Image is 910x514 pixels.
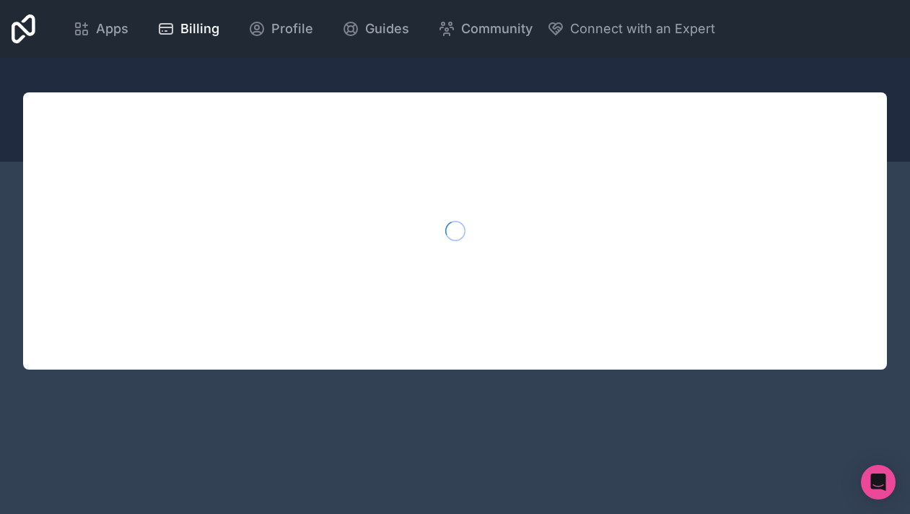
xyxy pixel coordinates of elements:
a: Guides [331,13,421,45]
button: Connect with an Expert [547,19,715,39]
span: Apps [96,19,128,39]
a: Community [426,13,544,45]
a: Apps [61,13,140,45]
span: Guides [365,19,409,39]
span: Community [461,19,533,39]
span: Profile [271,19,313,39]
span: Billing [180,19,219,39]
div: Open Intercom Messenger [861,465,896,500]
span: Connect with an Expert [570,19,715,39]
a: Billing [146,13,231,45]
a: Profile [237,13,325,45]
